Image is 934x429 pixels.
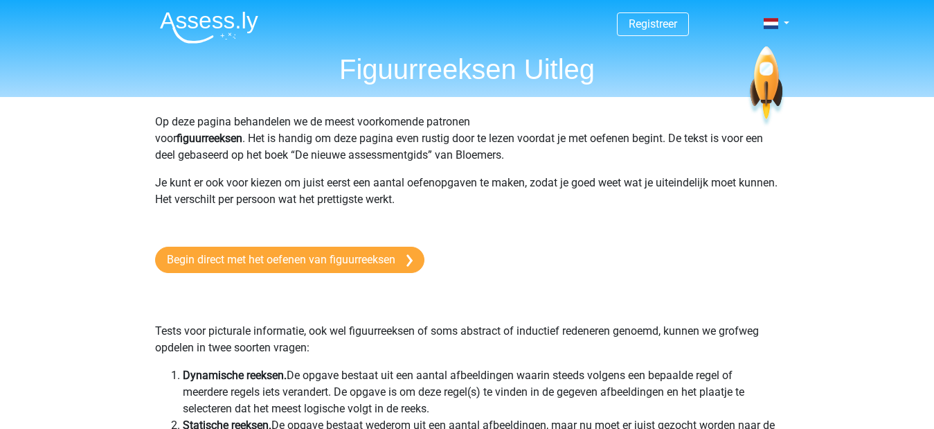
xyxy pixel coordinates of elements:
[177,132,242,145] b: figuurreeksen
[183,367,780,417] li: De opgave bestaat uit een aantal afbeeldingen waarin steeds volgens een bepaalde regel of meerder...
[629,17,677,30] a: Registreer
[149,53,786,86] h1: Figuurreeksen Uitleg
[155,114,780,164] p: Op deze pagina behandelen we de meest voorkomende patronen voor . Het is handig om deze pagina ev...
[406,254,413,267] img: arrow-right.e5bd35279c78.svg
[183,369,287,382] b: Dynamische reeksen.
[155,175,780,225] p: Je kunt er ook voor kiezen om juist eerst een aantal oefenopgaven te maken, zodat je goed weet wa...
[160,11,258,44] img: Assessly
[155,247,424,273] a: Begin direct met het oefenen van figuurreeksen
[155,290,780,356] p: Tests voor picturale informatie, ook wel figuurreeksen of soms abstract of inductief redeneren ge...
[747,46,785,128] img: spaceship.7d73109d6933.svg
